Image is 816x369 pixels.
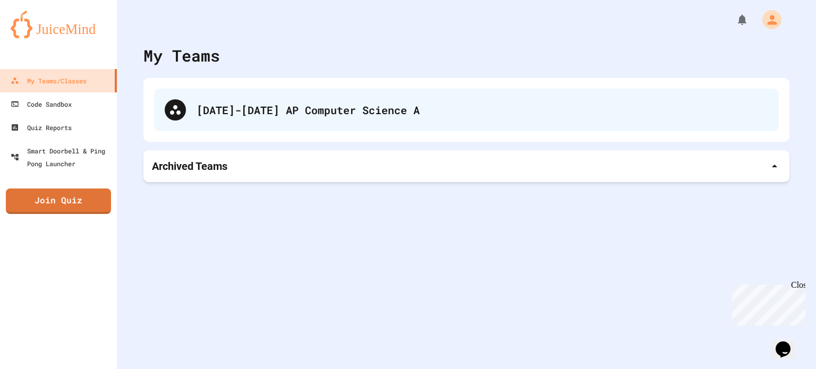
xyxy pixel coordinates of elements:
[152,159,227,174] p: Archived Teams
[4,4,73,67] div: Chat with us now!Close
[751,7,784,32] div: My Account
[11,11,106,38] img: logo-orange.svg
[6,188,111,214] a: Join Quiz
[154,89,779,131] div: [DATE]-[DATE] AP Computer Science A
[11,74,87,87] div: My Teams/Classes
[771,327,805,358] iframe: chat widget
[716,11,751,29] div: My Notifications
[11,98,72,110] div: Code Sandbox
[728,280,805,325] iframe: chat widget
[11,144,113,170] div: Smart Doorbell & Ping Pong Launcher
[197,102,768,118] div: [DATE]-[DATE] AP Computer Science A
[11,121,72,134] div: Quiz Reports
[143,44,220,67] div: My Teams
